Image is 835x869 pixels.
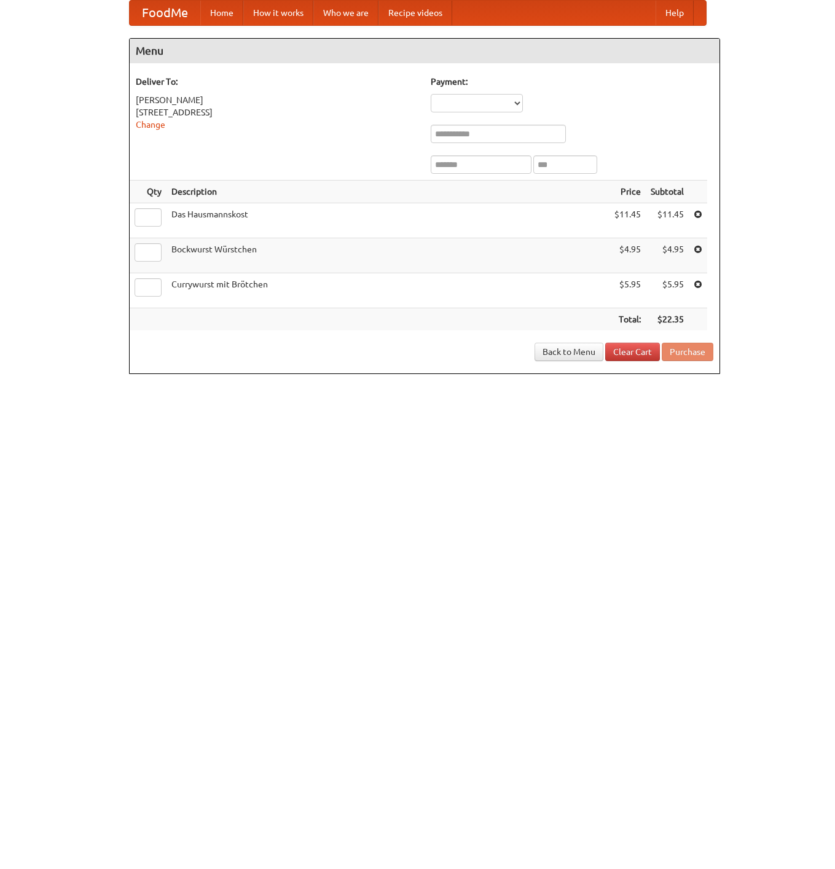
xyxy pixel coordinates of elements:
[535,343,603,361] a: Back to Menu
[646,203,689,238] td: $11.45
[130,1,200,25] a: FoodMe
[378,1,452,25] a: Recipe videos
[610,273,646,308] td: $5.95
[662,343,713,361] button: Purchase
[130,181,167,203] th: Qty
[136,106,418,119] div: [STREET_ADDRESS]
[167,273,610,308] td: Currywurst mit Brötchen
[646,181,689,203] th: Subtotal
[656,1,694,25] a: Help
[243,1,313,25] a: How it works
[167,238,610,273] td: Bockwurst Würstchen
[200,1,243,25] a: Home
[646,308,689,331] th: $22.35
[136,76,418,88] h5: Deliver To:
[136,120,165,130] a: Change
[167,203,610,238] td: Das Hausmannskost
[610,308,646,331] th: Total:
[431,76,713,88] h5: Payment:
[167,181,610,203] th: Description
[646,238,689,273] td: $4.95
[130,39,719,63] h4: Menu
[610,203,646,238] td: $11.45
[136,94,418,106] div: [PERSON_NAME]
[605,343,660,361] a: Clear Cart
[610,181,646,203] th: Price
[610,238,646,273] td: $4.95
[646,273,689,308] td: $5.95
[313,1,378,25] a: Who we are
